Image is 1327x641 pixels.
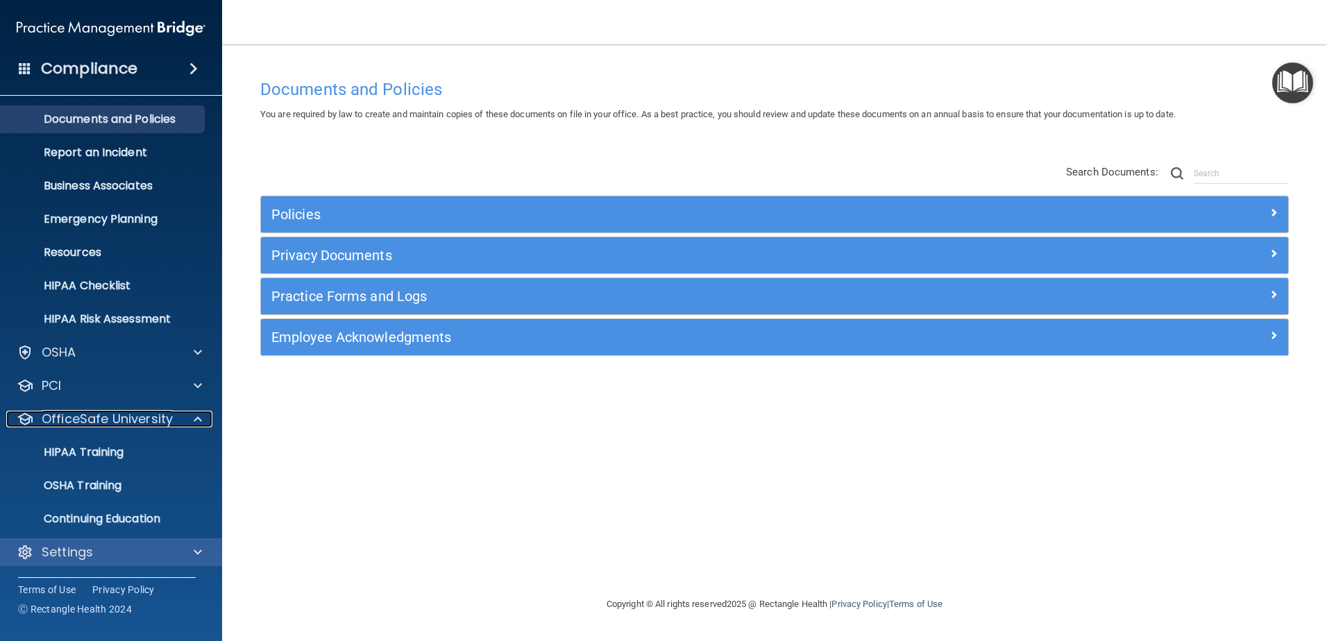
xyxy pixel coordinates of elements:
[9,479,121,493] p: OSHA Training
[271,203,1278,225] a: Policies
[260,109,1176,119] span: You are required by law to create and maintain copies of these documents on file in your office. ...
[271,248,1021,263] h5: Privacy Documents
[17,344,202,361] a: OSHA
[271,285,1278,307] a: Practice Forms and Logs
[9,112,198,126] p: Documents and Policies
[271,244,1278,266] a: Privacy Documents
[9,279,198,293] p: HIPAA Checklist
[9,246,198,259] p: Resources
[9,212,198,226] p: Emergency Planning
[889,599,943,609] a: Terms of Use
[42,344,76,361] p: OSHA
[42,544,93,561] p: Settings
[271,207,1021,222] h5: Policies
[17,377,202,394] a: PCI
[271,326,1278,348] a: Employee Acknowledgments
[18,583,76,597] a: Terms of Use
[521,582,1028,626] div: Copyright © All rights reserved 2025 @ Rectangle Health | |
[41,59,137,78] h4: Compliance
[9,146,198,160] p: Report an Incident
[271,330,1021,345] h5: Employee Acknowledgments
[1194,163,1289,184] input: Search
[271,289,1021,304] h5: Practice Forms and Logs
[9,512,198,526] p: Continuing Education
[17,15,205,42] img: PMB logo
[17,411,202,427] a: OfficeSafe University
[1066,166,1158,178] span: Search Documents:
[1171,167,1183,180] img: ic-search.3b580494.png
[260,80,1289,99] h4: Documents and Policies
[18,602,132,616] span: Ⓒ Rectangle Health 2024
[831,599,886,609] a: Privacy Policy
[9,445,124,459] p: HIPAA Training
[1272,62,1313,103] button: Open Resource Center
[9,312,198,326] p: HIPAA Risk Assessment
[42,377,61,394] p: PCI
[17,544,202,561] a: Settings
[9,179,198,193] p: Business Associates
[42,411,173,427] p: OfficeSafe University
[92,583,155,597] a: Privacy Policy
